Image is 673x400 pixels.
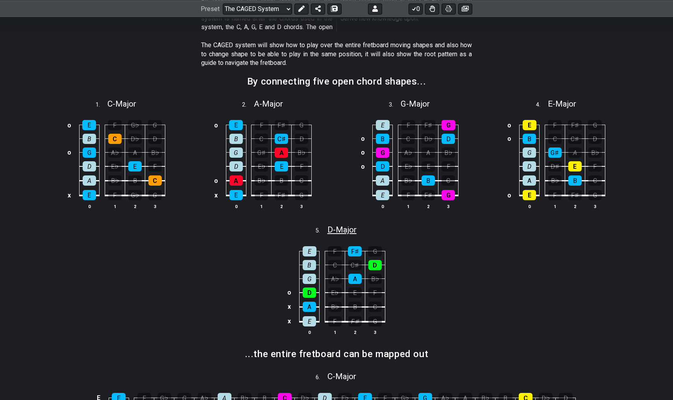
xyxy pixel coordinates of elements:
div: B [128,175,142,186]
div: A [303,302,316,312]
td: o [358,159,368,173]
div: B♭ [148,147,162,158]
div: E [422,161,435,171]
div: F [255,120,268,130]
button: Create image [458,3,472,14]
div: B♭ [548,175,562,186]
div: B [348,302,362,312]
td: o [211,173,221,188]
div: E [229,120,243,130]
div: F♯ [568,120,582,130]
div: E [275,161,288,171]
div: D♭ [422,134,435,144]
div: F [108,120,122,130]
th: 2 [125,202,145,210]
div: A [275,147,288,158]
span: 2 . [242,101,254,109]
div: E [376,120,390,130]
div: D [229,161,243,171]
div: C [255,134,268,144]
div: F♯ [348,246,362,256]
div: A♭ [108,147,122,158]
div: G [295,120,309,130]
h2: ...the entire fretboard can be mapped out [245,350,429,358]
td: o [285,286,294,300]
div: C♯ [348,260,362,270]
div: F [368,288,382,298]
td: o [505,188,514,203]
div: D [523,161,536,171]
th: 2 [565,202,585,210]
td: o [65,146,74,159]
div: F [548,190,562,200]
div: B♭ [442,147,455,158]
div: G [376,147,389,158]
div: E [376,190,389,200]
div: D♯ [548,161,562,171]
div: E♭ [328,288,342,298]
span: 5 . [316,227,327,235]
div: E [82,120,96,130]
button: Share Preset [311,3,325,14]
div: G [303,274,316,284]
div: A [422,147,435,158]
div: C♯ [568,134,582,144]
div: D [588,134,602,144]
div: G [523,147,536,158]
th: 1 [398,202,418,210]
th: 3 [585,202,605,210]
div: F♯ [422,190,435,200]
div: C [108,134,122,144]
div: E [303,316,316,326]
div: G [588,120,602,130]
div: B♭ [108,175,122,186]
div: F [295,161,308,171]
span: D - Major [327,225,357,234]
div: B♭ [255,175,268,186]
div: A♭ [328,274,342,284]
span: E - Major [548,99,576,109]
td: x [211,188,221,203]
div: C [401,134,415,144]
th: 1 [545,202,565,210]
select: Preset [223,3,292,14]
div: B [422,175,435,186]
div: B [275,175,288,186]
div: C [295,175,308,186]
div: E [523,190,536,200]
button: Edit Preset [294,3,309,14]
div: E [303,246,316,256]
div: C [328,260,342,270]
div: B [303,260,316,270]
td: o [211,118,221,132]
div: G [148,120,162,130]
div: B♭ [401,175,415,186]
td: x [285,314,294,329]
div: G [229,147,243,158]
div: G♭ [128,190,142,200]
td: x [285,299,294,314]
div: E [229,190,243,200]
td: o [358,132,368,146]
div: F [548,120,562,130]
div: D♭ [128,134,142,144]
th: 0 [520,202,540,210]
th: 1 [105,202,125,210]
span: A - Major [254,99,283,109]
div: B [83,134,96,144]
div: E [568,161,582,171]
span: 4 . [536,101,548,109]
th: 1 [251,202,272,210]
span: C - Major [327,372,356,381]
button: Print [442,3,456,14]
div: G [295,190,308,200]
div: F♯ [348,316,362,326]
div: C [148,175,162,186]
button: Toggle Dexterity for all fretkits [425,3,439,14]
div: D [148,134,162,144]
td: o [505,118,514,132]
div: A [568,147,582,158]
div: B [523,134,536,144]
div: G [148,190,162,200]
div: E [128,161,142,171]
